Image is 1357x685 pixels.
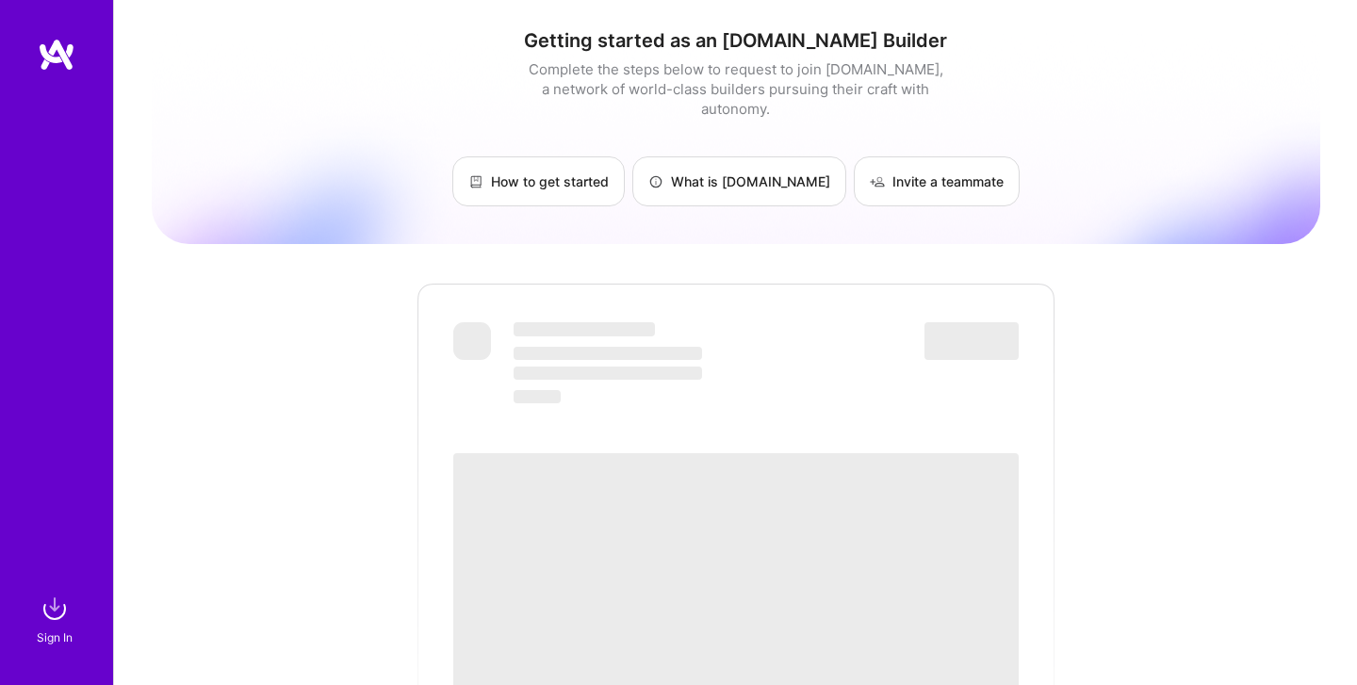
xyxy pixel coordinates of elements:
[452,156,625,206] a: How to get started
[632,156,846,206] a: What is [DOMAIN_NAME]
[524,59,948,119] div: Complete the steps below to request to join [DOMAIN_NAME], a network of world-class builders purs...
[453,322,491,360] span: ‌
[152,29,1320,52] h1: Getting started as an [DOMAIN_NAME] Builder
[854,156,1020,206] a: Invite a teammate
[514,390,561,403] span: ‌
[924,322,1019,360] span: ‌
[514,367,702,380] span: ‌
[648,174,663,189] img: What is A.Team
[468,174,483,189] img: How to get started
[37,628,73,647] div: Sign In
[38,38,75,72] img: logo
[36,590,74,628] img: sign in
[514,322,655,336] span: ‌
[514,347,702,360] span: ‌
[40,590,74,647] a: sign inSign In
[870,174,885,189] img: Invite a teammate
